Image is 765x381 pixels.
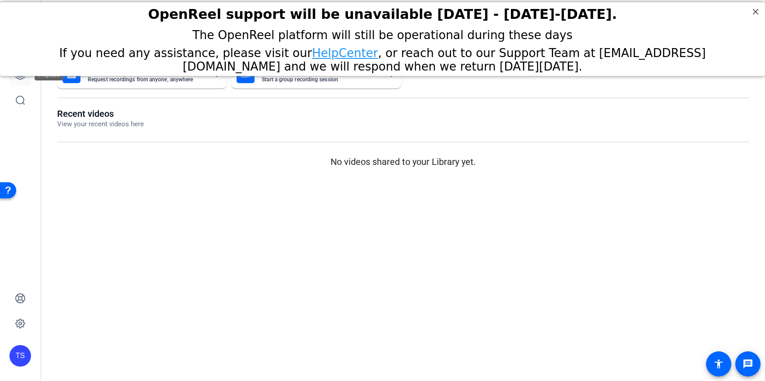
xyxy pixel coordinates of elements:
[57,155,749,168] p: No videos shared to your Library yet.
[57,108,144,119] h1: Recent videos
[88,77,207,82] mat-card-subtitle: Request recordings from anyone, anywhere
[262,77,381,82] mat-card-subtitle: Start a group recording session
[312,44,378,58] a: HelpCenter
[59,44,706,71] span: If you need any assistance, please visit our , or reach out to our Support Team at [EMAIL_ADDRESS...
[192,26,573,40] span: The OpenReel platform will still be operational during these days
[750,4,761,15] div: Close Step
[57,119,144,129] p: View your recent videos here
[713,359,724,369] mat-icon: accessibility
[11,4,754,20] h2: OpenReel support will be unavailable Thursday - Friday, October 16th-17th.
[743,359,753,369] mat-icon: message
[9,345,31,367] div: TS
